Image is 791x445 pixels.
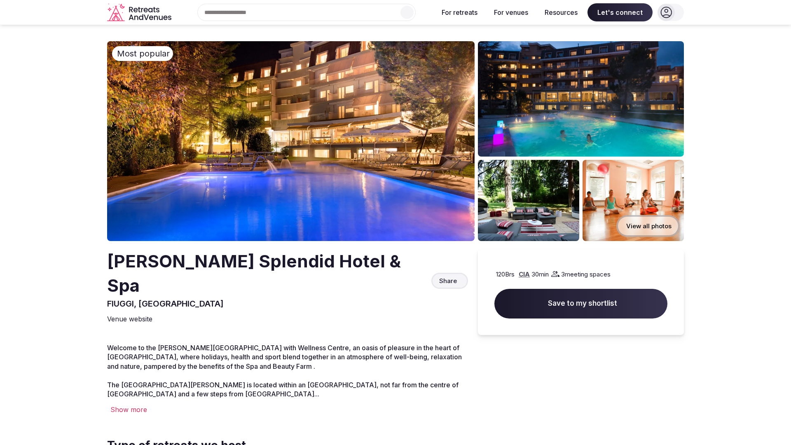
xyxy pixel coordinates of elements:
span: 120 Brs [496,270,515,279]
a: Venue website [107,314,156,323]
button: For retreats [435,3,484,21]
img: Venue gallery photo [478,41,684,157]
span: Let's connect [587,3,653,21]
button: Resources [538,3,584,21]
span: Welcome to the [PERSON_NAME][GEOGRAPHIC_DATA] with Wellness Centre, an oasis of pleasure in the h... [107,344,462,370]
button: For venues [487,3,535,21]
div: Show more [107,405,468,414]
svg: Retreats and Venues company logo [107,3,173,22]
span: The [GEOGRAPHIC_DATA][PERSON_NAME] is located within an [GEOGRAPHIC_DATA], not far from the centr... [107,381,459,398]
span: Most popular [117,48,170,59]
span: FIUGGI, [GEOGRAPHIC_DATA] [107,299,224,309]
img: Venue gallery photo [583,160,684,241]
button: View all photos [616,215,680,237]
span: 3 meeting spaces [561,270,611,279]
span: 30 min [531,270,549,279]
h2: [PERSON_NAME] Splendid Hotel & Spa [107,249,428,298]
span: Venue website [107,314,152,323]
span: Save to my shortlist [548,299,617,309]
img: Venue gallery photo [478,160,579,241]
a: CIA [519,270,530,278]
a: Visit the homepage [107,3,173,22]
span: Share [439,276,457,285]
button: Share [431,273,468,289]
img: Venue cover photo [107,41,475,241]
